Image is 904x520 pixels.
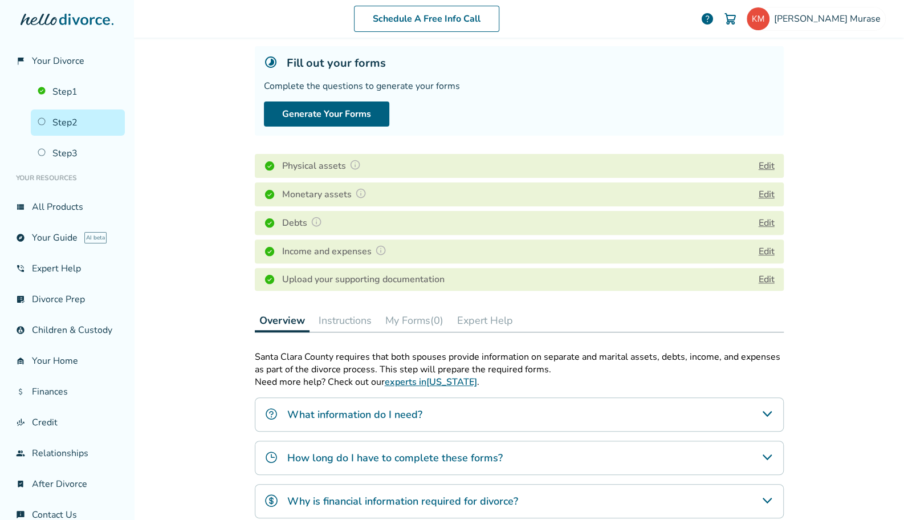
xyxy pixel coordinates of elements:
[32,55,84,67] span: Your Divorce
[9,166,125,189] li: Your Resources
[16,387,25,396] span: attach_money
[287,55,386,71] h5: Fill out your forms
[759,245,775,258] button: Edit
[287,494,518,509] h4: Why is financial information required for divorce?
[264,80,775,92] div: Complete the questions to generate your forms
[9,194,125,220] a: view_listAll Products
[9,409,125,436] a: finance_modeCredit
[84,232,107,243] span: AI beta
[701,12,714,26] a: help
[9,255,125,282] a: phone_in_talkExpert Help
[16,356,25,365] span: garage_home
[385,376,477,388] a: experts in[US_STATE]
[375,245,386,256] img: Question Mark
[9,317,125,343] a: account_childChildren & Custody
[287,450,503,465] h4: How long do I have to complete these forms?
[255,351,784,376] p: Santa Clara County requires that both spouses provide information on separate and marital assets,...
[264,274,275,285] img: Completed
[255,309,310,332] button: Overview
[255,441,784,475] div: How long do I have to complete these forms?
[9,48,125,74] a: flag_2Your Divorce
[16,233,25,242] span: explore
[282,187,370,202] h4: Monetary assets
[282,216,325,230] h4: Debts
[9,225,125,251] a: exploreYour GuideAI beta
[349,159,361,170] img: Question Mark
[9,440,125,466] a: groupRelationships
[264,494,278,507] img: Why is financial information required for divorce?
[255,376,784,388] p: Need more help? Check out our .
[282,273,445,286] h4: Upload your supporting documentation
[16,56,25,66] span: flag_2
[31,109,125,136] a: Step2
[381,309,448,332] button: My Forms(0)
[759,159,775,173] button: Edit
[9,379,125,405] a: attach_moneyFinances
[453,309,518,332] button: Expert Help
[759,188,775,201] button: Edit
[16,480,25,489] span: bookmark_check
[747,7,769,30] img: katsu610@gmail.com
[264,217,275,229] img: Completed
[264,160,275,172] img: Completed
[9,471,125,497] a: bookmark_checkAfter Divorce
[264,246,275,257] img: Completed
[264,407,278,421] img: What information do I need?
[759,273,775,286] a: Edit
[282,159,364,173] h4: Physical assets
[9,348,125,374] a: garage_homeYour Home
[255,397,784,432] div: What information do I need?
[264,101,389,127] button: Generate Your Forms
[16,202,25,212] span: view_list
[311,216,322,227] img: Question Mark
[355,188,367,199] img: Question Mark
[16,326,25,335] span: account_child
[16,295,25,304] span: list_alt_check
[16,264,25,273] span: phone_in_talk
[759,216,775,230] button: Edit
[264,189,275,200] img: Completed
[31,79,125,105] a: Step1
[16,510,25,519] span: chat_info
[31,140,125,166] a: Step3
[264,450,278,464] img: How long do I have to complete these forms?
[9,286,125,312] a: list_alt_checkDivorce Prep
[16,449,25,458] span: group
[354,6,499,32] a: Schedule A Free Info Call
[774,13,885,25] span: [PERSON_NAME] Murase
[314,309,376,332] button: Instructions
[723,12,737,26] img: Cart
[255,484,784,518] div: Why is financial information required for divorce?
[282,244,390,259] h4: Income and expenses
[16,418,25,427] span: finance_mode
[847,465,904,520] iframe: Chat Widget
[287,407,422,422] h4: What information do I need?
